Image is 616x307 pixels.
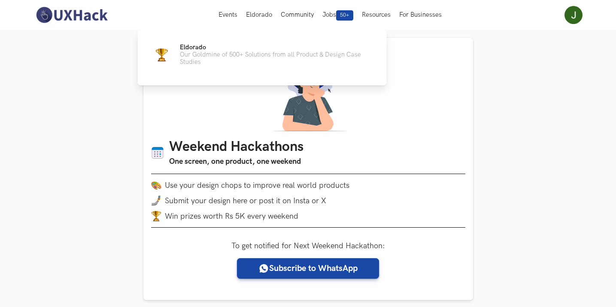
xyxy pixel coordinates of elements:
[180,44,206,51] span: Eldorado
[165,196,326,205] span: Submit your design here or post it on Insta or X
[151,196,161,206] img: mobile-in-hand.png
[336,10,353,21] span: 50+
[155,48,168,61] img: Trophy
[151,146,164,160] img: Calendar icon
[151,211,161,221] img: trophy.png
[169,156,303,168] h3: One screen, one product, one weekend
[231,241,385,250] label: To get notified for Next Weekend Hackathon:
[151,180,465,190] li: Use your design chops to improve real world products
[169,139,303,156] h1: Weekend Hackathons
[151,211,465,221] li: Win prizes worth Rs 5K every weekend
[267,45,349,131] img: A designer thinking
[237,258,379,279] a: Subscribe to WhatsApp
[564,6,583,24] img: Your profile pic
[33,6,110,24] img: UXHack-logo.png
[152,44,373,66] a: TrophyEldoradoOur Goldmine of 500+ Solutions from all Product & Design Case Studies
[151,180,161,190] img: palette.png
[180,51,373,66] p: Our Goldmine of 500+ Solutions from all Product & Design Case Studies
